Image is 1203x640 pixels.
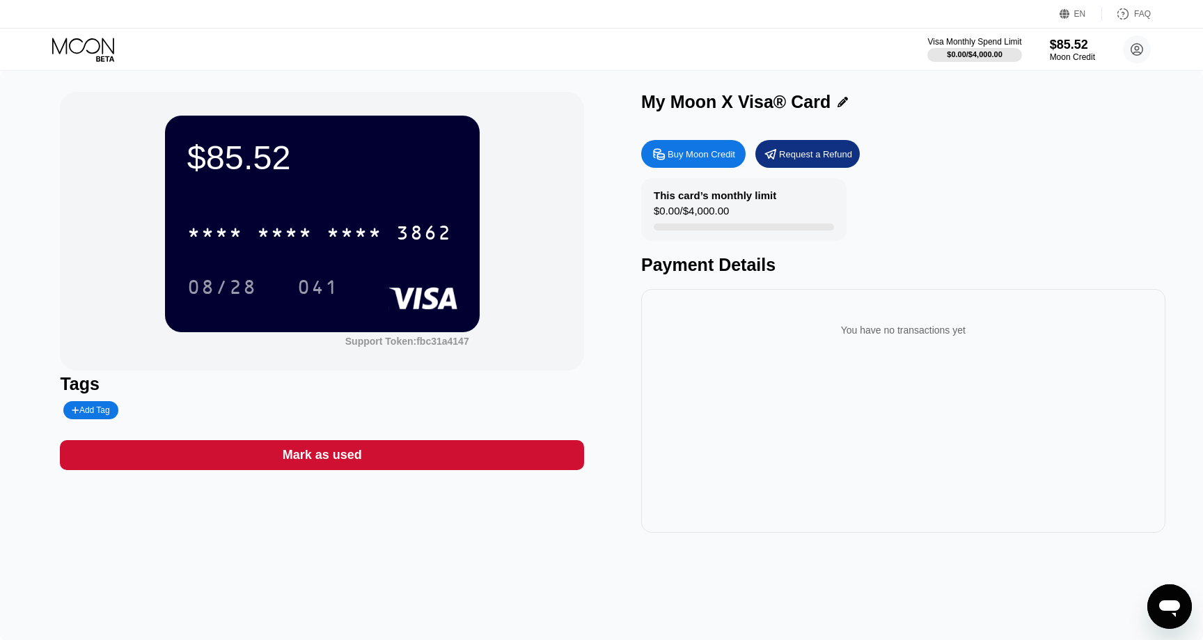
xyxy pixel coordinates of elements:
[1050,52,1095,62] div: Moon Credit
[927,37,1021,47] div: Visa Monthly Spend Limit
[60,374,584,394] div: Tags
[1050,38,1095,52] div: $85.52
[72,405,109,415] div: Add Tag
[641,255,1165,275] div: Payment Details
[779,148,852,160] div: Request a Refund
[654,189,776,201] div: This card’s monthly limit
[927,37,1021,62] div: Visa Monthly Spend Limit$0.00/$4,000.00
[668,148,735,160] div: Buy Moon Credit
[947,50,1002,58] div: $0.00 / $4,000.00
[1050,38,1095,62] div: $85.52Moon Credit
[60,440,584,470] div: Mark as used
[345,336,469,347] div: Support Token: fbc31a4147
[187,278,257,300] div: 08/28
[1147,584,1192,629] iframe: Przycisk umożliwiający otwarcie okna komunikatora
[63,401,118,419] div: Add Tag
[297,278,339,300] div: 041
[1074,9,1086,19] div: EN
[641,92,831,112] div: My Moon X Visa® Card
[396,224,452,246] div: 3862
[187,138,457,177] div: $85.52
[1134,9,1151,19] div: FAQ
[652,311,1154,350] div: You have no transactions yet
[654,205,729,224] div: $0.00 / $4,000.00
[345,336,469,347] div: Support Token:fbc31a4147
[1102,7,1151,21] div: FAQ
[283,447,362,463] div: Mark as used
[287,270,349,304] div: 041
[1060,7,1102,21] div: EN
[755,140,860,168] div: Request a Refund
[641,140,746,168] div: Buy Moon Credit
[177,270,267,304] div: 08/28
